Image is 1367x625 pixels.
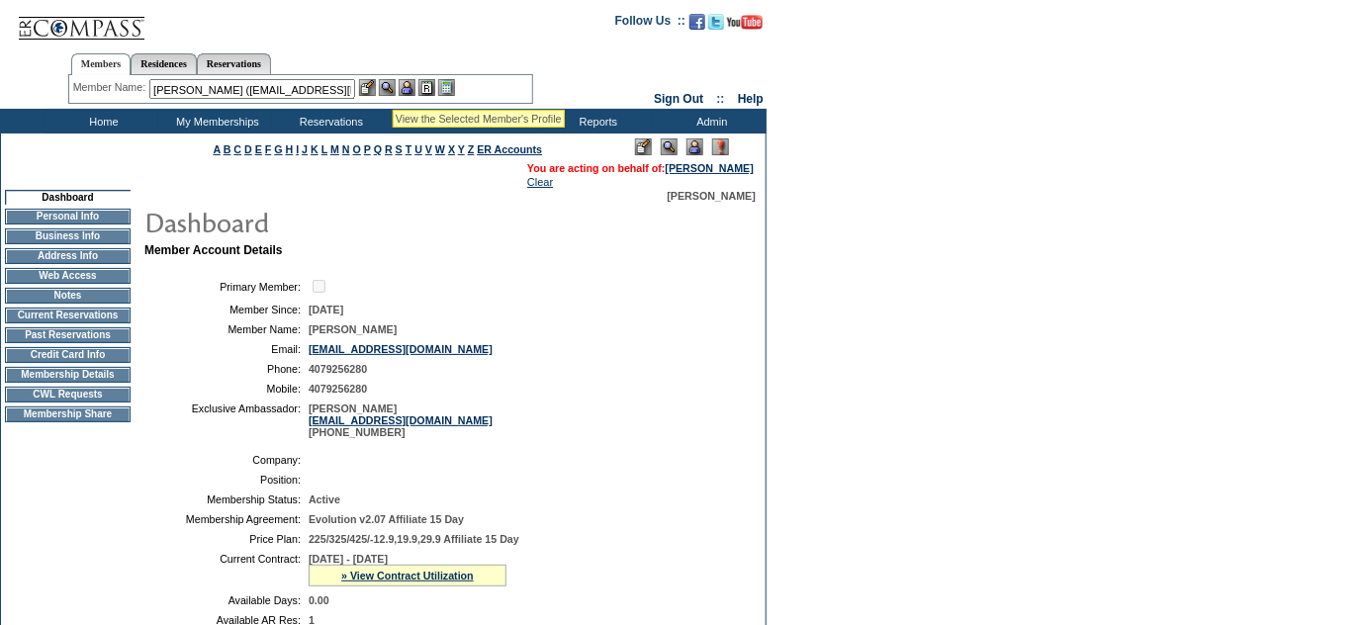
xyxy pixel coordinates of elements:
a: N [342,143,350,155]
a: M [330,143,339,155]
img: pgTtlDashboard.gif [143,202,539,241]
a: Q [374,143,382,155]
a: [EMAIL_ADDRESS][DOMAIN_NAME] [309,414,493,426]
td: Notes [5,288,131,304]
td: Membership Agreement: [152,513,301,525]
img: Follow us on Twitter [708,14,724,30]
td: Membership Share [5,406,131,422]
a: W [435,143,445,155]
td: Company: [152,454,301,466]
a: G [274,143,282,155]
img: Impersonate [399,79,415,96]
a: P [364,143,371,155]
div: Member Name: [73,79,149,96]
font: You are acting on behalf of: [527,162,754,174]
a: Follow us on Twitter [708,20,724,32]
a: K [311,143,319,155]
td: Address Info [5,248,131,264]
a: ER Accounts [477,143,542,155]
td: Business Info [5,228,131,244]
a: A [214,143,221,155]
a: O [353,143,361,155]
td: Past Reservations [5,327,131,343]
a: L [321,143,327,155]
span: 225/325/425/-12.9,19.9,29.9 Affiliate 15 Day [309,533,519,545]
td: Primary Member: [152,277,301,296]
img: Edit Mode [635,138,652,155]
td: Home [45,109,158,134]
a: Become our fan on Facebook [689,20,705,32]
span: [PERSON_NAME] [309,323,397,335]
td: Current Reservations [5,308,131,323]
td: Current Contract: [152,553,301,586]
img: b_edit.gif [359,79,376,96]
td: CWL Requests [5,387,131,402]
td: Dashboard [5,190,131,205]
a: H [286,143,294,155]
span: [PERSON_NAME] [668,190,756,202]
span: Active [309,493,340,505]
td: Position: [152,474,301,486]
td: Admin [653,109,767,134]
a: Reservations [197,53,271,74]
img: Log Concern/Member Elevation [712,138,729,155]
span: 4079256280 [309,383,367,395]
span: [PERSON_NAME] [PHONE_NUMBER] [309,402,493,438]
td: Price Plan: [152,533,301,545]
td: Vacation Collection [386,109,539,134]
td: Phone: [152,363,301,375]
a: J [302,143,308,155]
a: Y [458,143,465,155]
td: Web Access [5,268,131,284]
td: Personal Info [5,209,131,224]
a: Residences [131,53,197,74]
td: Member Name: [152,323,301,335]
span: :: [717,92,725,106]
img: Become our fan on Facebook [689,14,705,30]
a: T [406,143,412,155]
a: Subscribe to our YouTube Channel [727,20,763,32]
span: 4079256280 [309,363,367,375]
a: D [244,143,252,155]
td: Member Since: [152,304,301,315]
a: [PERSON_NAME] [666,162,754,174]
img: Subscribe to our YouTube Channel [727,15,763,30]
a: Z [468,143,475,155]
a: S [396,143,403,155]
td: Credit Card Info [5,347,131,363]
a: V [425,143,432,155]
td: Reports [539,109,653,134]
a: U [414,143,422,155]
td: Available Days: [152,594,301,606]
a: C [233,143,241,155]
td: My Memberships [158,109,272,134]
img: View [379,79,396,96]
a: Help [738,92,764,106]
td: Membership Status: [152,493,301,505]
img: Impersonate [686,138,703,155]
span: 0.00 [309,594,329,606]
a: [EMAIL_ADDRESS][DOMAIN_NAME] [309,343,493,355]
a: B [224,143,231,155]
td: Exclusive Ambassador: [152,402,301,438]
a: Members [71,53,132,75]
a: E [255,143,262,155]
a: X [448,143,455,155]
td: Membership Details [5,367,131,383]
a: I [296,143,299,155]
td: Reservations [272,109,386,134]
span: Evolution v2.07 Affiliate 15 Day [309,513,464,525]
a: R [385,143,393,155]
span: [DATE] [309,304,343,315]
a: Clear [527,176,553,188]
b: Member Account Details [144,243,283,257]
img: Reservations [418,79,435,96]
a: F [265,143,272,155]
div: View the Selected Member's Profile [396,113,562,125]
span: [DATE] - [DATE] [309,553,388,565]
td: Mobile: [152,383,301,395]
a: » View Contract Utilization [341,570,474,581]
td: Follow Us :: [615,12,685,36]
img: View Mode [661,138,678,155]
a: Sign Out [654,92,703,106]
